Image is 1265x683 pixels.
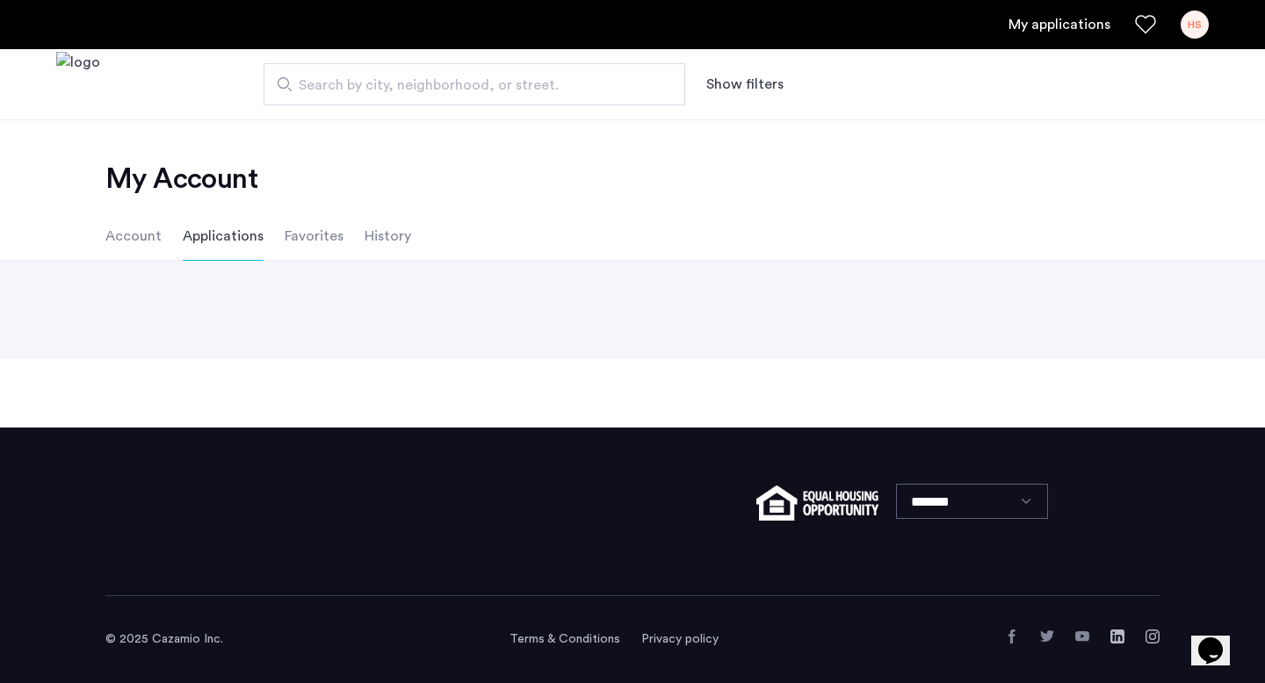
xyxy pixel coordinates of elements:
div: HS [1181,11,1209,39]
span: © 2025 Cazamio Inc. [105,633,223,645]
iframe: chat widget [1191,613,1247,665]
a: Twitter [1040,629,1054,643]
a: YouTube [1075,629,1089,643]
img: equal-housing.png [756,485,878,521]
span: Search by city, neighborhood, or street. [299,75,636,96]
img: logo [56,52,100,118]
a: Instagram [1146,629,1160,643]
input: Apartment Search [264,63,685,105]
a: My application [1008,14,1110,35]
a: Terms and conditions [510,630,620,648]
h2: My Account [105,162,1160,197]
li: Favorites [285,212,343,261]
a: LinkedIn [1110,629,1124,643]
li: Account [105,212,162,261]
button: Show or hide filters [706,74,784,95]
a: Cazamio logo [56,52,100,118]
a: Facebook [1005,629,1019,643]
a: Privacy policy [641,630,719,648]
li: Applications [183,212,264,261]
li: History [365,212,411,261]
select: Language select [896,484,1048,519]
a: Favorites [1135,14,1156,35]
